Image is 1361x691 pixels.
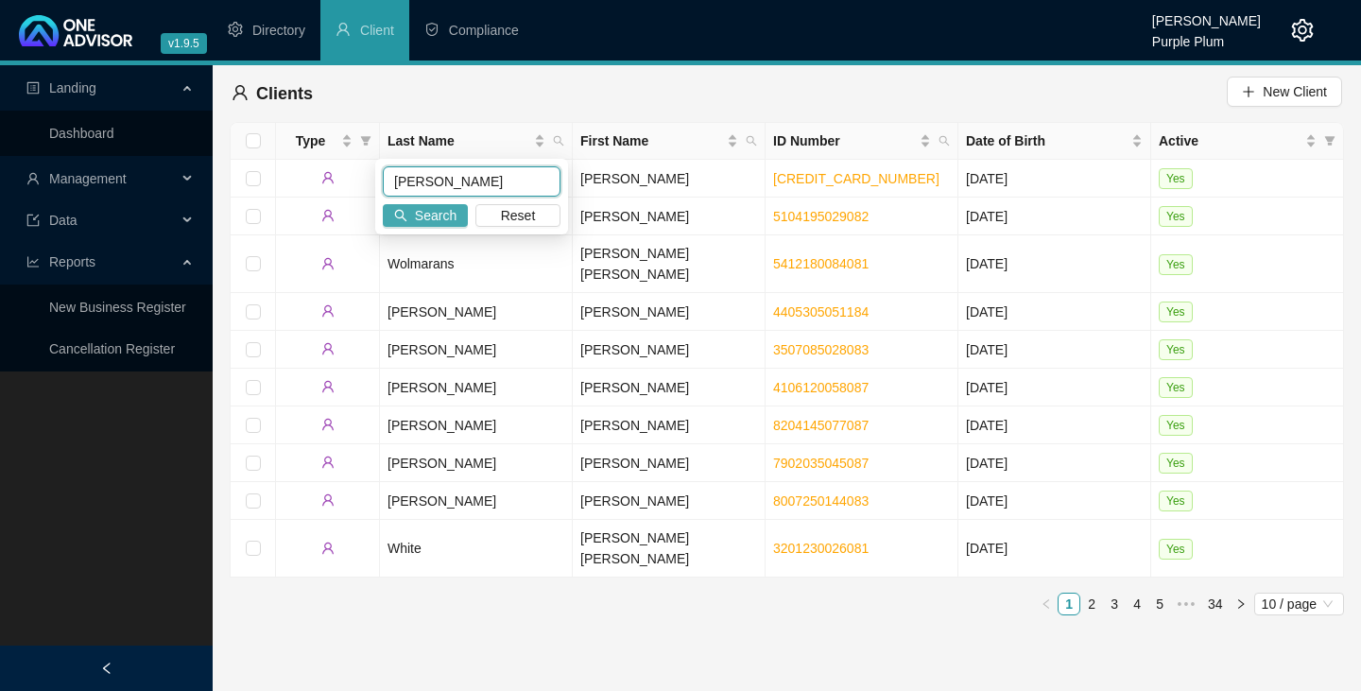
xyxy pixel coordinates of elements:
[1201,593,1230,615] li: 34
[1230,593,1252,615] li: Next Page
[1159,453,1193,474] span: Yes
[1235,598,1247,610] span: right
[1242,85,1255,98] span: plus
[1126,593,1148,615] li: 4
[475,204,560,227] button: Reset
[1151,123,1344,160] th: Active
[380,331,573,369] td: [PERSON_NAME]
[321,342,335,355] span: user
[252,23,305,38] span: Directory
[360,23,394,38] span: Client
[1324,135,1335,147] span: filter
[573,331,766,369] td: [PERSON_NAME]
[380,406,573,444] td: [PERSON_NAME]
[573,123,766,160] th: First Name
[1230,593,1252,615] button: right
[49,254,95,269] span: Reports
[321,380,335,393] span: user
[1320,127,1339,155] span: filter
[1159,539,1193,560] span: Yes
[958,444,1151,482] td: [DATE]
[380,123,573,160] th: Last Name
[1171,593,1201,615] span: •••
[1035,593,1058,615] li: Previous Page
[380,482,573,520] td: [PERSON_NAME]
[321,418,335,431] span: user
[49,171,127,186] span: Management
[573,293,766,331] td: [PERSON_NAME]
[958,293,1151,331] td: [DATE]
[773,256,869,271] a: 5412180084081
[573,444,766,482] td: [PERSON_NAME]
[26,255,40,268] span: line-chart
[549,127,568,155] span: search
[1103,593,1126,615] li: 3
[380,520,573,578] td: White
[553,135,564,147] span: search
[958,369,1151,406] td: [DATE]
[321,304,335,318] span: user
[1059,594,1079,614] a: 1
[49,213,78,228] span: Data
[26,172,40,185] span: user
[336,22,351,37] span: user
[773,304,869,320] a: 4405305051184
[1159,415,1193,436] span: Yes
[321,209,335,222] span: user
[1081,594,1102,614] a: 2
[321,493,335,507] span: user
[449,23,519,38] span: Compliance
[1202,594,1229,614] a: 34
[958,406,1151,444] td: [DATE]
[1148,593,1171,615] li: 5
[49,300,186,315] a: New Business Register
[321,257,335,270] span: user
[49,80,96,95] span: Landing
[276,123,380,160] th: Type
[380,235,573,293] td: Wolmarans
[228,22,243,37] span: setting
[773,541,869,556] a: 3201230026081
[1171,593,1201,615] li: Next 5 Pages
[766,123,958,160] th: ID Number
[573,160,766,198] td: [PERSON_NAME]
[1159,491,1193,511] span: Yes
[958,331,1151,369] td: [DATE]
[1159,254,1193,275] span: Yes
[1080,593,1103,615] li: 2
[321,542,335,555] span: user
[958,482,1151,520] td: [DATE]
[383,204,468,227] button: Search
[773,456,869,471] a: 7902035045087
[256,84,313,103] span: Clients
[935,127,954,155] span: search
[573,198,766,235] td: [PERSON_NAME]
[26,81,40,95] span: profile
[388,130,530,151] span: Last Name
[321,171,335,184] span: user
[49,341,175,356] a: Cancellation Register
[773,209,869,224] a: 5104195029082
[380,369,573,406] td: [PERSON_NAME]
[1159,130,1301,151] span: Active
[1291,19,1314,42] span: setting
[1159,206,1193,227] span: Yes
[1104,594,1125,614] a: 3
[1263,81,1327,102] span: New Client
[284,130,337,151] span: Type
[939,135,950,147] span: search
[1159,377,1193,398] span: Yes
[26,214,40,227] span: import
[746,135,757,147] span: search
[19,15,132,46] img: 2df55531c6924b55f21c4cf5d4484680-logo-light.svg
[1152,5,1261,26] div: [PERSON_NAME]
[100,662,113,675] span: left
[958,123,1151,160] th: Date of Birth
[573,406,766,444] td: [PERSON_NAME]
[958,198,1151,235] td: [DATE]
[360,135,371,147] span: filter
[1152,26,1261,46] div: Purple Plum
[573,235,766,293] td: [PERSON_NAME] [PERSON_NAME]
[958,520,1151,578] td: [DATE]
[1159,168,1193,189] span: Yes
